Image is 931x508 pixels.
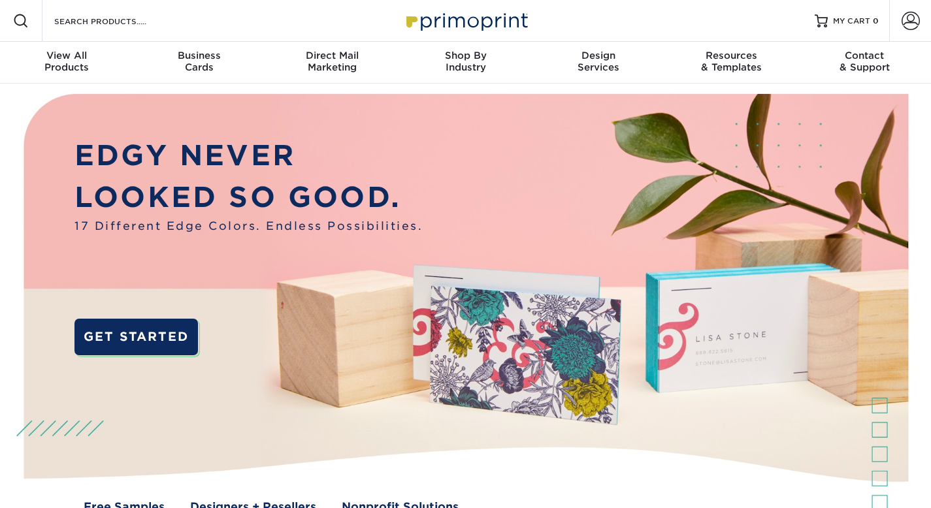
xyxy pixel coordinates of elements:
p: LOOKED SO GOOD. [74,176,423,218]
span: Business [133,50,267,61]
div: & Support [798,50,931,73]
div: Services [532,50,665,73]
a: Direct MailMarketing [266,42,399,84]
p: EDGY NEVER [74,135,423,176]
span: Shop By [399,50,532,61]
div: Industry [399,50,532,73]
span: Contact [798,50,931,61]
div: & Templates [665,50,798,73]
span: MY CART [833,16,870,27]
span: 17 Different Edge Colors. Endless Possibilities. [74,218,423,235]
a: BusinessCards [133,42,267,84]
div: Marketing [266,50,399,73]
a: DesignServices [532,42,665,84]
a: Contact& Support [798,42,931,84]
a: Resources& Templates [665,42,798,84]
span: 0 [873,16,879,25]
a: Shop ByIndustry [399,42,532,84]
a: GET STARTED [74,319,198,355]
img: Primoprint [400,7,531,35]
span: Resources [665,50,798,61]
span: Design [532,50,665,61]
input: SEARCH PRODUCTS..... [53,13,180,29]
div: Cards [133,50,267,73]
span: Direct Mail [266,50,399,61]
